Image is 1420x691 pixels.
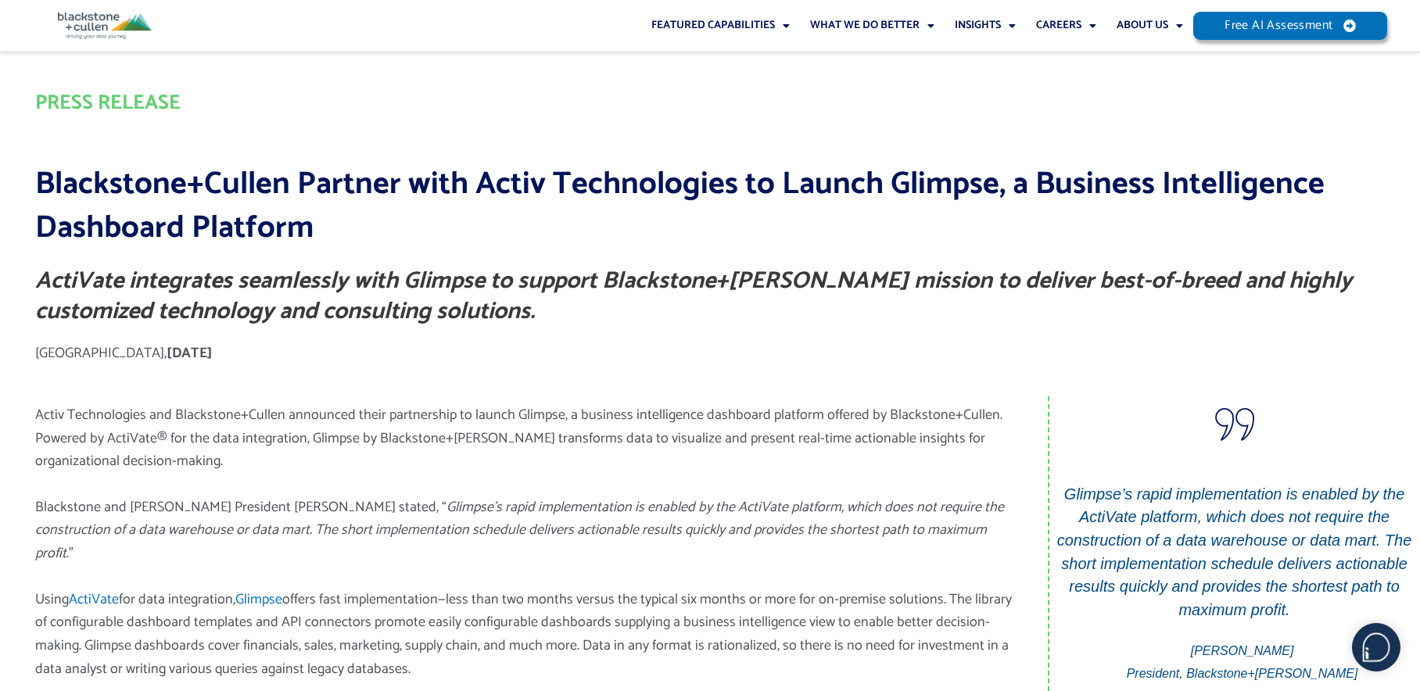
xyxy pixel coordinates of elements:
[35,163,1385,250] h1: Blackstone+Cullen Partner with Activ Technologies to Launch Glimpse, a Business Intelligence Dash...
[1057,483,1412,622] p: Glimpse’s rapid implementation is enabled by the ActiVate platform, which does not require the co...
[35,496,1013,566] p: Blackstone and [PERSON_NAME] President [PERSON_NAME] stated, “ .”
[1353,624,1400,671] img: users%2F5SSOSaKfQqXq3cFEnIZRYMEs4ra2%2Fmedia%2Fimages%2F-Bulle%20blanche%20sans%20fond%20%2B%20ma...
[235,588,282,611] a: Glimpse
[35,266,1385,327] h2: ActiVate integrates seamlessly with Glimpse to support Blackstone+[PERSON_NAME] mission to delive...
[69,588,119,611] a: ActiVate
[1225,20,1332,32] span: Free AI Assessment
[35,404,1013,474] p: Activ Technologies and Blackstone+Cullen announced their partnership to launch Glimpse, a busines...
[35,496,1004,565] em: Glimpse’s rapid implementation is enabled by the ActiVate platform, which does not require the co...
[1057,632,1412,686] cite: [PERSON_NAME] President, Blackstone+[PERSON_NAME]
[1193,12,1387,40] a: Free AI Assessment
[35,342,1385,366] p: [GEOGRAPHIC_DATA],
[167,342,213,365] strong: [DATE]
[35,589,1013,682] p: Using for data integration, offers fast implementation—less than two months versus the typical si...
[35,91,1385,115] p: PRESS RELEASE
